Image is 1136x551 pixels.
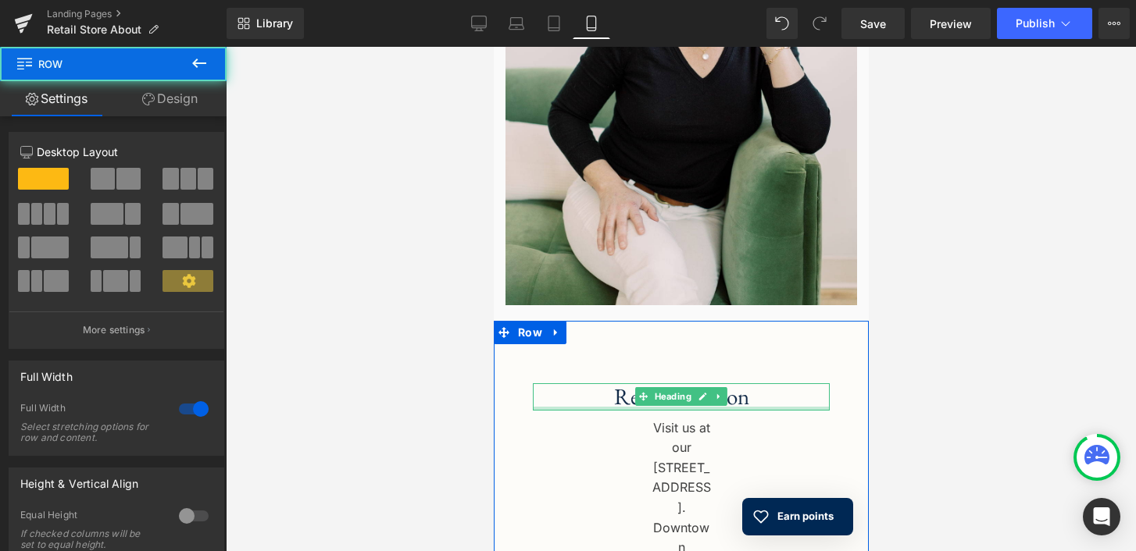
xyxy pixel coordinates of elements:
a: Desktop [460,8,498,39]
a: Expand / Collapse [52,274,73,297]
span: Save [860,16,886,32]
button: Redo [804,8,835,39]
a: New Library [227,8,304,39]
span: Publish [1016,17,1055,30]
button: More [1098,8,1130,39]
a: Preview [911,8,991,39]
button: Undo [766,8,798,39]
a: Landing Pages [47,8,227,20]
span: Heading [158,340,201,359]
a: Expand / Collapse [217,340,234,359]
span: Row [16,47,172,81]
button: More settings [9,311,223,348]
p: More settings [83,323,145,337]
span: Earn points [283,462,341,478]
h1: Retail Location [39,336,336,364]
a: Mobile [573,8,610,39]
span: Library [256,16,293,30]
div: Height & Vertical Align [20,468,138,490]
div: Select stretching options for row and content. [20,421,161,443]
a: Tablet [535,8,573,39]
div: Open Intercom Messenger [1083,498,1120,535]
a: Design [113,81,227,116]
span: Row [20,274,52,297]
span: Preview [930,16,972,32]
div: Full Width [20,402,163,418]
button: Publish [997,8,1092,39]
div: Equal Height [20,509,163,525]
p: Desktop Layout [20,144,213,160]
div: If checked columns will be set to equal height. [20,528,161,550]
span: Retail Store About [47,23,141,36]
div: Full Width [20,361,73,383]
a: Laptop [498,8,535,39]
